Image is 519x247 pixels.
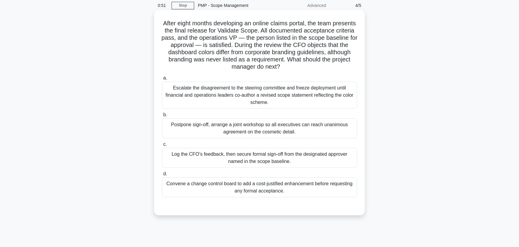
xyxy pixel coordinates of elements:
div: Log the CFO’s feedback, then secure formal sign-off from the designated approver named in the sco... [162,148,357,168]
div: Escalate the disagreement to the steering committee and freeze deployment until financial and ope... [162,82,357,109]
h5: After eight months developing an online claims portal, the team presents the final release for Va... [161,20,358,71]
a: Stop [172,2,194,9]
div: Convene a change control board to add a cost-justified enhancement before requesting any formal a... [162,177,357,197]
div: Postpone sign-off, arrange a joint workshop so all executives can reach unanimous agreement on th... [162,118,357,138]
span: b. [163,112,167,117]
span: d. [163,171,167,176]
span: a. [163,75,167,80]
span: c. [163,142,167,147]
